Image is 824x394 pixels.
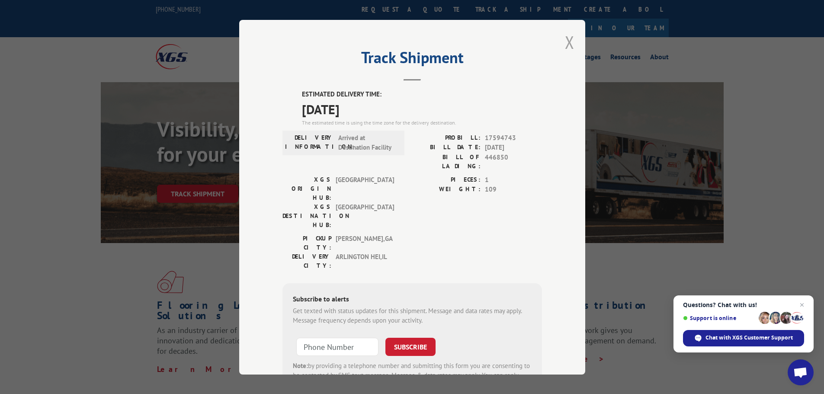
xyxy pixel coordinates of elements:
span: [DATE] [302,99,542,119]
label: DELIVERY CITY: [282,252,331,270]
label: PICKUP CITY: [282,234,331,252]
span: 109 [485,185,542,195]
label: XGS DESTINATION HUB: [282,202,331,229]
div: Subscribe to alerts [293,293,532,306]
span: Arrived at Destination Facility [338,133,397,152]
label: ESTIMATED DELIVERY TIME: [302,90,542,99]
span: ARLINGTON HEI , IL [336,252,394,270]
label: BILL OF LADING: [412,152,481,170]
span: Questions? Chat with us! [683,301,804,308]
label: PIECES: [412,175,481,185]
h2: Track Shipment [282,51,542,68]
a: Open chat [788,359,814,385]
label: XGS ORIGIN HUB: [282,175,331,202]
input: Phone Number [296,337,378,356]
label: PROBILL: [412,133,481,143]
span: 446850 [485,152,542,170]
button: Close modal [565,31,574,54]
label: DELIVERY INFORMATION: [285,133,334,152]
span: [GEOGRAPHIC_DATA] [336,175,394,202]
div: The estimated time is using the time zone for the delivery destination. [302,119,542,126]
span: Chat with XGS Customer Support [683,330,804,346]
span: 17594743 [485,133,542,143]
span: Chat with XGS Customer Support [705,334,793,342]
label: WEIGHT: [412,185,481,195]
span: [DATE] [485,143,542,153]
span: Support is online [683,315,756,321]
span: 1 [485,175,542,185]
div: by providing a telephone number and submitting this form you are consenting to be contacted by SM... [293,361,532,390]
span: [GEOGRAPHIC_DATA] [336,202,394,229]
div: Get texted with status updates for this shipment. Message and data rates may apply. Message frequ... [293,306,532,325]
strong: Note: [293,361,308,369]
button: SUBSCRIBE [385,337,436,356]
span: [PERSON_NAME] , GA [336,234,394,252]
label: BILL DATE: [412,143,481,153]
